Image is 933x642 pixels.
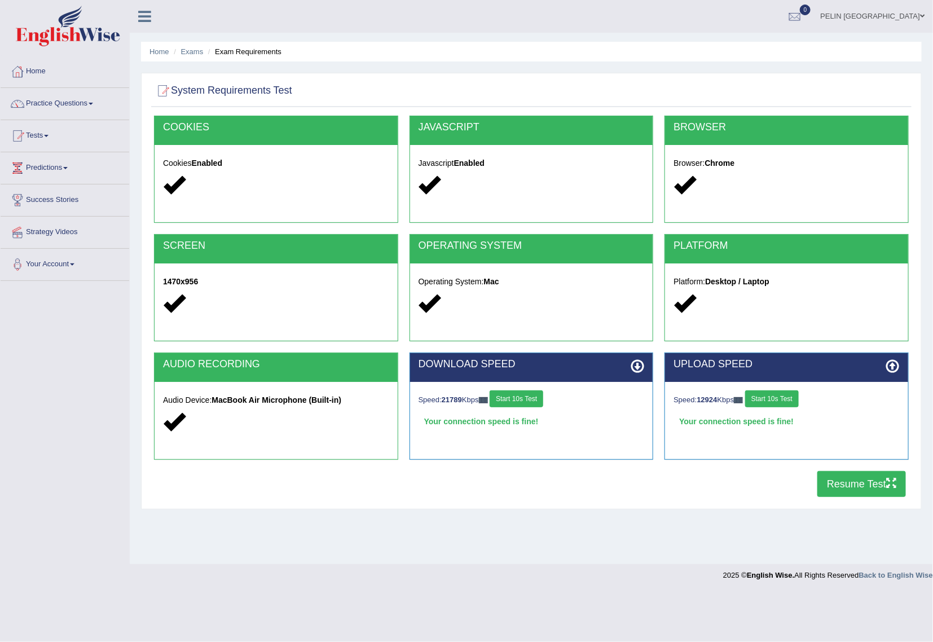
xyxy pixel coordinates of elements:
button: Start 10s Test [490,390,543,407]
h2: UPLOAD SPEED [674,359,900,370]
h5: Audio Device: [163,396,389,404]
h2: SCREEN [163,240,389,252]
img: ajax-loader-fb-connection.gif [479,397,488,403]
div: Speed: Kbps [419,390,645,410]
button: Resume Test [817,471,906,497]
div: Your connection speed is fine! [674,413,900,430]
img: ajax-loader-fb-connection.gif [734,397,743,403]
a: Back to English Wise [859,571,933,579]
strong: 12924 [697,395,718,404]
strong: Mac [484,277,499,286]
strong: English Wise. [747,571,794,579]
strong: 21789 [442,395,462,404]
h5: Operating System: [419,278,645,286]
a: Home [149,47,169,56]
h2: AUDIO RECORDING [163,359,389,370]
h5: Browser: [674,159,900,168]
h2: JAVASCRIPT [419,122,645,133]
strong: Enabled [454,159,485,168]
h2: COOKIES [163,122,389,133]
a: Tests [1,120,129,148]
h2: DOWNLOAD SPEED [419,359,645,370]
h5: Platform: [674,278,900,286]
div: 2025 © All Rights Reserved [723,564,933,581]
h2: BROWSER [674,122,900,133]
strong: Desktop / Laptop [705,277,769,286]
h2: OPERATING SYSTEM [419,240,645,252]
strong: 1470x956 [163,277,198,286]
a: Your Account [1,249,129,277]
a: Predictions [1,152,129,181]
a: Home [1,56,129,84]
strong: MacBook Air Microphone (Built-in) [212,395,341,404]
strong: Chrome [705,159,735,168]
strong: Enabled [192,159,222,168]
h5: Javascript [419,159,645,168]
h2: PLATFORM [674,240,900,252]
h2: System Requirements Test [154,82,292,99]
li: Exam Requirements [205,46,281,57]
a: Practice Questions [1,88,129,116]
h5: Cookies [163,159,389,168]
a: Success Stories [1,184,129,213]
div: Your connection speed is fine! [419,413,645,430]
button: Start 10s Test [745,390,799,407]
a: Strategy Videos [1,217,129,245]
div: Speed: Kbps [674,390,900,410]
span: 0 [800,5,811,15]
a: Exams [181,47,204,56]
